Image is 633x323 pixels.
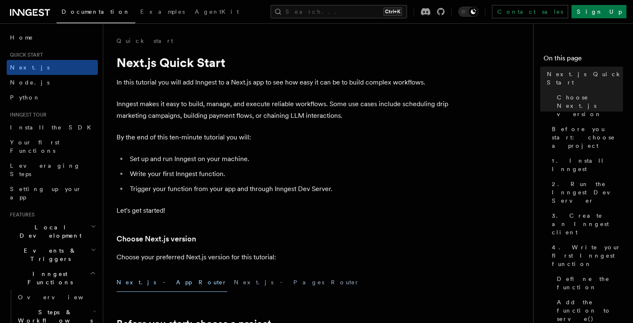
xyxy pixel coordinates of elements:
a: Python [7,90,98,105]
a: Define the function [554,271,623,295]
span: 2. Run the Inngest Dev Server [552,180,623,205]
a: Your first Functions [7,135,98,158]
span: Events & Triggers [7,246,91,263]
button: Events & Triggers [7,243,98,266]
span: Next.js [10,64,50,71]
a: Examples [135,2,190,22]
span: Install the SDK [10,124,96,131]
span: Local Development [7,223,91,240]
a: Choose Next.js version [554,90,623,122]
a: Documentation [57,2,135,23]
a: 2. Run the Inngest Dev Server [549,176,623,208]
a: Home [7,30,98,45]
span: Next.js Quick Start [547,70,623,87]
p: Choose your preferred Next.js version for this tutorial: [117,251,449,263]
span: Choose Next.js version [557,93,623,118]
p: Let's get started! [117,205,449,216]
span: Examples [140,8,185,15]
span: Inngest tour [7,112,47,118]
h4: On this page [544,53,623,67]
a: Node.js [7,75,98,90]
a: Next.js [7,60,98,75]
span: Add the function to serve() [557,298,623,323]
span: Features [7,211,35,218]
a: Overview [15,290,98,305]
button: Toggle dark mode [458,7,478,17]
li: Trigger your function from your app and through Inngest Dev Server. [127,183,449,195]
span: Before you start: choose a project [552,125,623,150]
p: By the end of this ten-minute tutorial you will: [117,132,449,143]
button: Search...Ctrl+K [271,5,407,18]
a: AgentKit [190,2,244,22]
span: Your first Functions [10,139,60,154]
span: Quick start [7,52,43,58]
li: Write your first Inngest function. [127,168,449,180]
a: Choose Next.js version [117,233,196,245]
button: Local Development [7,220,98,243]
a: Quick start [117,37,173,45]
a: Sign Up [571,5,626,18]
span: AgentKit [195,8,239,15]
span: Setting up your app [10,186,82,201]
a: Contact sales [492,5,568,18]
span: Node.js [10,79,50,86]
span: 4. Write your first Inngest function [552,243,623,268]
span: Documentation [62,8,130,15]
a: 1. Install Inngest [549,153,623,176]
a: Leveraging Steps [7,158,98,181]
li: Set up and run Inngest on your machine. [127,153,449,165]
span: Overview [18,294,104,301]
a: Install the SDK [7,120,98,135]
span: Leveraging Steps [10,162,80,177]
p: In this tutorial you will add Inngest to a Next.js app to see how easy it can be to build complex... [117,77,449,88]
span: Home [10,33,33,42]
span: 3. Create an Inngest client [552,211,623,236]
button: Next.js - Pages Router [234,273,360,292]
kbd: Ctrl+K [383,7,402,16]
a: 3. Create an Inngest client [549,208,623,240]
button: Next.js - App Router [117,273,227,292]
a: Next.js Quick Start [544,67,623,90]
button: Inngest Functions [7,266,98,290]
span: 1. Install Inngest [552,157,623,173]
span: Define the function [557,275,623,291]
a: Setting up your app [7,181,98,205]
a: 4. Write your first Inngest function [549,240,623,271]
span: Inngest Functions [7,270,90,286]
a: Before you start: choose a project [549,122,623,153]
span: Python [10,94,40,101]
p: Inngest makes it easy to build, manage, and execute reliable workflows. Some use cases include sc... [117,98,449,122]
h1: Next.js Quick Start [117,55,449,70]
